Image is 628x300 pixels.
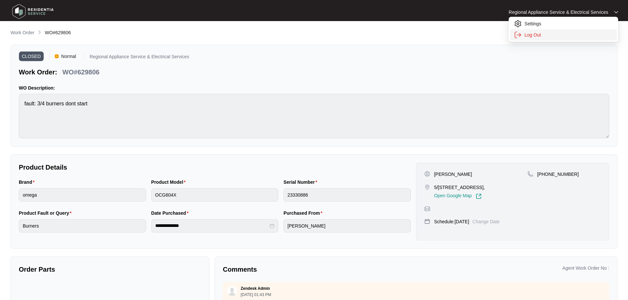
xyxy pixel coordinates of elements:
[62,68,99,77] p: WO#629806
[227,286,237,296] img: user.svg
[434,171,472,177] p: [PERSON_NAME]
[284,179,320,185] label: Serial Number
[537,171,579,177] p: [PHONE_NUMBER]
[155,222,269,229] input: Date Purchased
[476,193,482,199] img: Link-External
[472,218,500,225] p: Change Date
[509,9,608,15] p: Regional Appliance Service & Electrical Services
[424,171,430,177] img: user-pin
[19,179,37,185] label: Brand
[614,11,618,14] img: dropdown arrow
[527,171,533,177] img: map-pin
[19,265,201,274] p: Order Parts
[9,29,36,37] a: Work Order
[90,54,189,61] p: Regional Appliance Service & Electrical Services
[223,265,411,274] p: Comments
[19,85,609,91] p: WO Description:
[514,31,522,39] img: settings icon
[284,188,411,202] input: Serial Number
[524,32,613,38] p: Log Out
[11,29,34,36] p: Work Order
[59,51,79,61] span: Normal
[524,20,613,27] p: Settings
[514,20,522,28] img: settings icon
[45,30,71,35] span: WO#629806
[19,163,411,172] p: Product Details
[19,94,609,138] textarea: fault: 3/4 burners dont start
[10,2,56,21] img: residentia service logo
[241,286,270,291] p: Zendesk Admin
[19,51,44,61] span: CLOSED
[434,184,485,191] p: 5/[STREET_ADDRESS],
[19,68,57,77] p: Work Order:
[434,218,469,225] p: Schedule: [DATE]
[284,219,411,232] input: Purchased From
[562,265,609,271] p: Agent Work Order No :
[55,54,59,58] img: Vercel Logo
[151,210,191,216] label: Date Purchased
[151,179,189,185] label: Product Model
[37,30,42,35] img: chevron-right
[19,210,74,216] label: Product Fault or Query
[284,210,325,216] label: Purchased From
[241,293,271,297] p: [DATE] 01:43 PM
[424,218,430,224] img: map-pin
[19,219,146,232] input: Product Fault or Query
[424,206,430,212] img: map-pin
[151,188,279,202] input: Product Model
[424,184,430,190] img: map-pin
[19,188,146,202] input: Brand
[434,193,482,199] a: Open Google Map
